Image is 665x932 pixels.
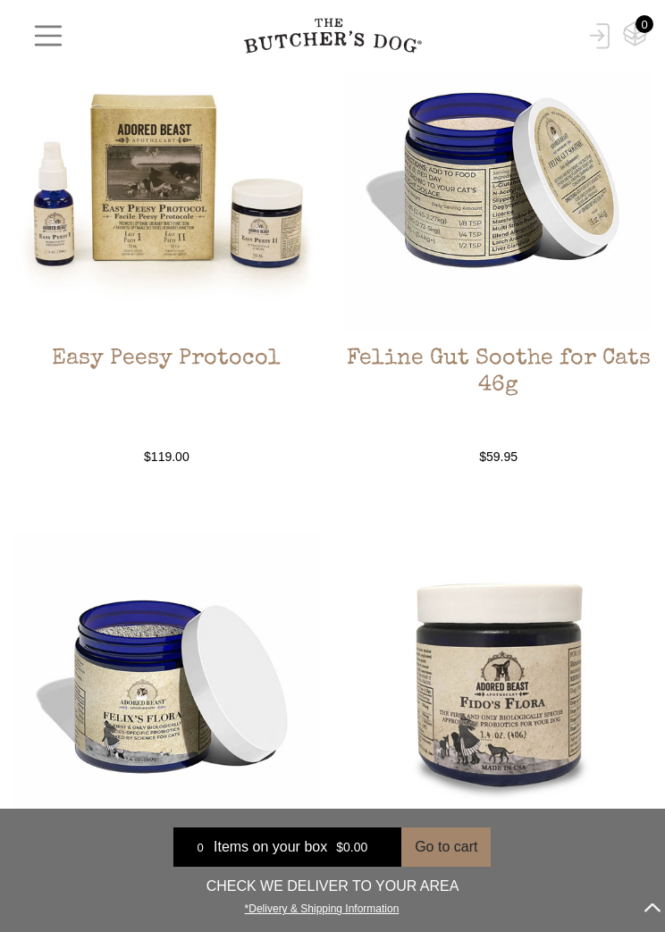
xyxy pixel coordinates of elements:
[13,534,320,841] img: Felix’s Flora for Cats 40 g
[345,25,652,332] img: Feline Gut Soothe for Cats 46g
[345,25,652,466] a: Feline Gut Soothe for Cats 46gFeline Gut Soothe for Cats 46g $59.95
[336,840,343,854] span: $
[245,898,400,915] a: *Delivery & Shipping Information
[401,827,491,867] button: Go to cart
[13,25,320,466] a: Easy Peesy ProtocolEasy Peesy Protocol $119.00
[479,449,518,464] bdi: 59.95
[345,534,652,841] img: Fido’s Flora 40 g
[13,346,320,430] h2: Easy Peesy Protocol
[144,449,189,464] bdi: 119.00
[13,25,320,332] img: Easy Peesy Protocol
[336,840,367,854] bdi: 0.00
[623,21,647,46] img: TBD_Cart-Empty.png
[636,15,653,33] div: 0
[214,836,327,858] span: Items on your box
[4,876,661,897] p: CHECK WE DELIVER TO YOUR AREA
[187,838,214,856] div: 0
[144,449,151,464] span: $
[479,449,486,464] span: $
[345,346,652,430] h2: Feline Gut Soothe for Cats 46g
[173,827,401,867] a: 0 Items on your box $0.00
